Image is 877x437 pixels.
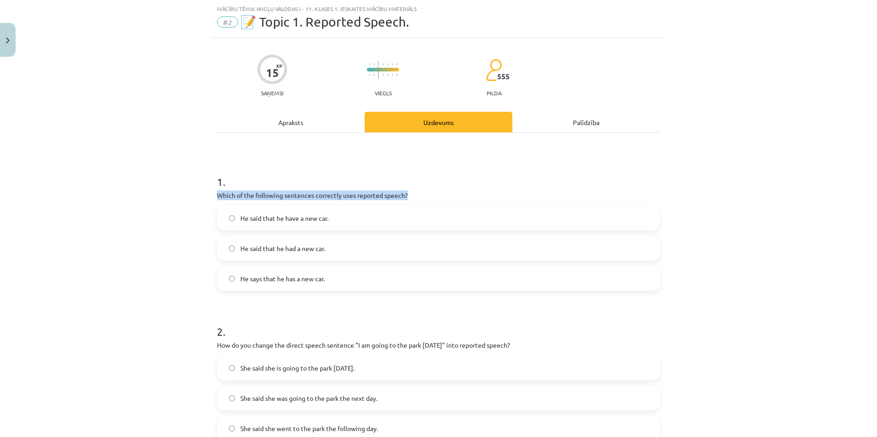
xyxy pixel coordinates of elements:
[369,74,370,76] img: icon-short-line-57e1e144782c952c97e751825c79c345078a6d821885a25fce030b3d8c18986b.svg
[487,90,501,96] p: pilda
[396,63,397,66] img: icon-short-line-57e1e144782c952c97e751825c79c345078a6d821885a25fce030b3d8c18986b.svg
[240,363,355,373] span: She said she is going to the park [DATE].
[229,395,235,401] input: She said she was going to the park the next day.
[217,112,365,132] div: Apraksts
[229,215,235,221] input: He said that he have a new car.
[229,365,235,371] input: She said she is going to the park [DATE].
[240,244,325,253] span: He said that he had a new car.
[497,72,510,81] span: 555
[512,112,660,132] div: Palīdzība
[217,309,660,338] h1: 2 .
[276,63,282,68] span: XP
[217,5,660,12] div: Mācību tēma: Angļu valodas i - 11. klases 1. ieskaites mācību materiāls
[383,63,383,66] img: icon-short-line-57e1e144782c952c97e751825c79c345078a6d821885a25fce030b3d8c18986b.svg
[375,90,392,96] p: Viegls
[217,191,660,200] p: Which of the following sentences correctly uses reported speech?
[240,14,409,29] span: 📝 Topic 1. Reported Speech.
[373,63,374,66] img: icon-short-line-57e1e144782c952c97e751825c79c345078a6d821885a25fce030b3d8c18986b.svg
[387,63,388,66] img: icon-short-line-57e1e144782c952c97e751825c79c345078a6d821885a25fce030b3d8c18986b.svg
[486,59,502,82] img: students-c634bb4e5e11cddfef0936a35e636f08e4e9abd3cc4e673bd6f9a4125e45ecb1.svg
[217,340,660,350] p: How do you change the direct speech sentence "I am going to the park [DATE]" into reported speech?
[217,159,660,188] h1: 1 .
[396,74,397,76] img: icon-short-line-57e1e144782c952c97e751825c79c345078a6d821885a25fce030b3d8c18986b.svg
[229,426,235,432] input: She said she went to the park the following day.
[387,74,388,76] img: icon-short-line-57e1e144782c952c97e751825c79c345078a6d821885a25fce030b3d8c18986b.svg
[229,246,235,251] input: He said that he had a new car.
[378,61,379,79] img: icon-long-line-d9ea69661e0d244f92f715978eff75569469978d946b2353a9bb055b3ed8787d.svg
[240,424,378,433] span: She said she went to the park the following day.
[229,276,235,282] input: He says that he has a new car.
[240,393,377,403] span: She said she was going to the park the next day.
[266,66,279,79] div: 15
[217,16,238,27] span: #2
[6,38,10,44] img: icon-close-lesson-0947bae3869378f0d4975bcd49f059093ad1ed9edebbc8119c70593378902aed.svg
[383,74,383,76] img: icon-short-line-57e1e144782c952c97e751825c79c345078a6d821885a25fce030b3d8c18986b.svg
[365,112,512,132] div: Uzdevums
[369,63,370,66] img: icon-short-line-57e1e144782c952c97e751825c79c345078a6d821885a25fce030b3d8c18986b.svg
[240,213,328,223] span: He said that he have a new car.
[240,274,325,284] span: He says that he has a new car.
[373,74,374,76] img: icon-short-line-57e1e144782c952c97e751825c79c345078a6d821885a25fce030b3d8c18986b.svg
[257,90,287,96] p: Saņemsi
